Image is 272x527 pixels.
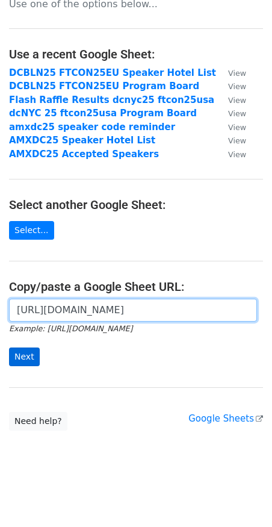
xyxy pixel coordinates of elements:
[228,69,246,78] small: View
[9,108,197,119] a: dcNYC 25 ftcon25usa Program Board
[228,136,246,145] small: View
[188,413,263,424] a: Google Sheets
[228,82,246,91] small: View
[228,109,246,118] small: View
[228,123,246,132] small: View
[9,412,67,431] a: Need help?
[228,96,246,105] small: View
[216,122,246,133] a: View
[9,135,155,146] a: AMXDC25 Speaker Hotel List
[216,67,246,78] a: View
[216,135,246,146] a: View
[9,324,132,333] small: Example: [URL][DOMAIN_NAME]
[228,150,246,159] small: View
[9,221,54,240] a: Select...
[216,81,246,92] a: View
[216,108,246,119] a: View
[9,67,216,78] a: DCBLN25 FTCON25EU Speaker Hotel List
[216,95,246,105] a: View
[9,149,159,160] a: AMXDC25 Accepted Speakers
[9,81,199,92] a: DCBLN25 FTCON25EU Program Board
[212,469,272,527] iframe: Chat Widget
[9,279,263,294] h4: Copy/paste a Google Sheet URL:
[9,95,214,105] a: Flash Raffle Results dcnyc25 ftcon25usa
[9,47,263,61] h4: Use a recent Google Sheet:
[9,348,40,366] input: Next
[9,299,257,322] input: Paste your Google Sheet URL here
[9,198,263,212] h4: Select another Google Sheet:
[9,122,175,133] a: amxdc25 speaker code reminder
[216,149,246,160] a: View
